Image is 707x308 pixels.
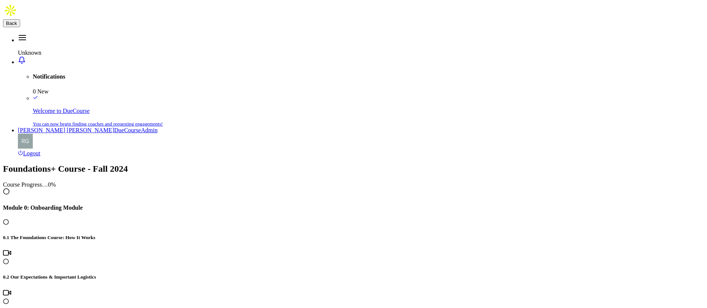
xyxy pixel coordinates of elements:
[23,150,40,156] span: Logout
[114,127,157,133] span: DueCourseAdmin
[18,127,704,150] a: [PERSON_NAME] [PERSON_NAME]DueCourseAdminavatarImg
[6,20,17,26] span: Back
[33,88,704,95] div: 0 New
[33,108,89,114] span: Welcome to DueCourse
[3,235,704,241] h5: 0.1 The Foundations Course: How It Works
[33,73,704,80] h4: Notifications
[33,121,163,127] small: You can now begin finding coaches and requesting engagements!
[18,134,33,149] img: avatarImg
[18,127,114,133] span: [PERSON_NAME] [PERSON_NAME]
[18,50,704,56] div: Unknown
[3,3,18,18] img: Apollo.io
[3,204,704,211] h4: Module 0: Onboarding Module
[3,164,704,174] h2: Foundations+ Course - Fall 2024
[3,181,56,188] span: Course Progress… 0 %
[3,19,20,27] button: Back
[3,274,704,280] h5: 0.2 Our Expectations & Important Logistics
